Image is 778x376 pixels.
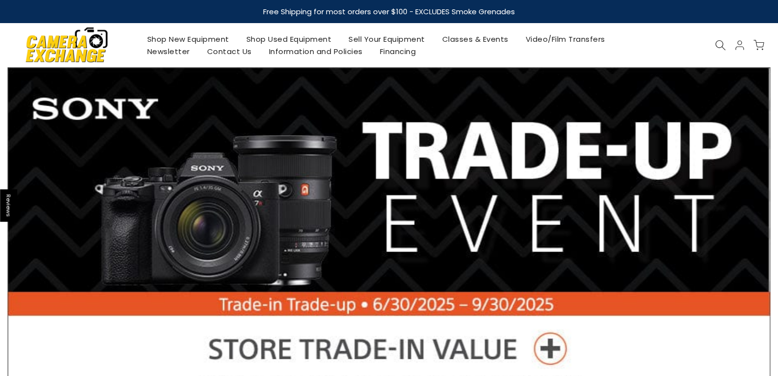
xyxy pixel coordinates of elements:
[263,6,515,17] strong: Free Shipping for most orders over $100 - EXCLUDES Smoke Grenades
[260,45,371,58] a: Information and Policies
[198,45,260,58] a: Contact Us
[138,33,238,45] a: Shop New Equipment
[517,33,614,45] a: Video/Film Transfers
[433,33,517,45] a: Classes & Events
[238,33,340,45] a: Shop Used Equipment
[371,45,425,58] a: Financing
[138,45,198,58] a: Newsletter
[340,33,434,45] a: Sell Your Equipment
